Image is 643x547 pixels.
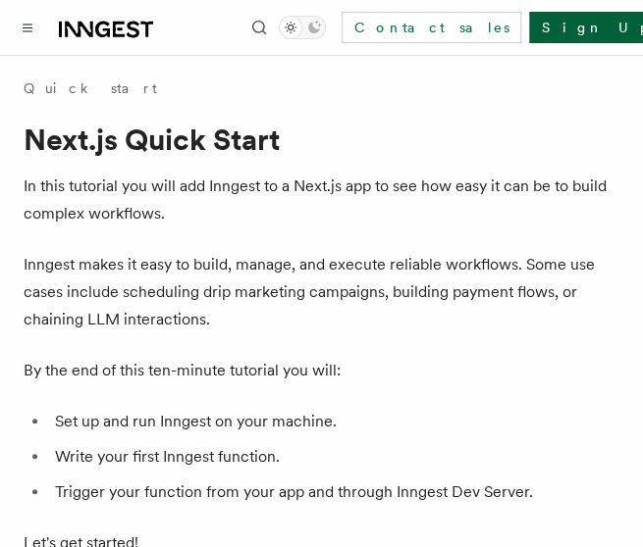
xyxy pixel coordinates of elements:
[49,443,619,471] li: Write your first Inngest function.
[24,122,619,157] h1: Next.js Quick Start
[24,173,619,227] p: In this tutorial you will add Inngest to a Next.js app to see how easy it can be to build complex...
[49,408,619,435] li: Set up and run Inngest on your machine.
[24,251,619,333] p: Inngest makes it easy to build, manage, and execute reliable workflows. Some use cases include sc...
[24,357,619,384] p: By the end of this ten-minute tutorial you will:
[49,478,619,506] li: Trigger your function from your app and through Inngest Dev Server.
[16,16,39,39] button: Toggle navigation
[247,16,271,39] button: Find something...
[279,16,326,39] button: Toggle dark mode
[24,78,157,98] a: Quick start
[342,12,521,43] a: Contact sales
